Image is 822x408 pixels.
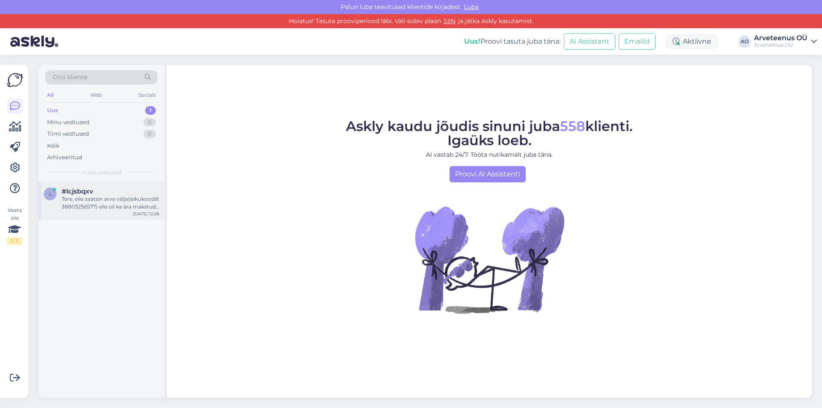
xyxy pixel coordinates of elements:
[666,34,718,49] div: Aktiivne
[47,118,89,127] div: Minu vestlused
[754,35,817,48] a: Arveteenus OÜArveteenus OÜ
[739,36,751,48] div: AO
[47,142,60,150] div: Kõik
[346,118,633,149] span: Askly kaudu jõudis sinuni juba klienti. Igaüks loeb.
[49,191,52,197] span: l
[560,118,585,134] span: 558
[62,195,159,211] div: Tere, eile saatsin arve välja(isikukoodilt 38803256577) eile oli ka ära makstud, väidetavalt aga ...
[7,72,23,88] img: Askly Logo
[754,35,807,42] div: Arveteenus OÜ
[62,188,93,195] span: #lcjsbqxv
[619,33,655,50] button: Emailid
[346,150,633,159] p: AI vastab 24/7. Tööta nutikamalt juba täna.
[143,118,156,127] div: 0
[47,153,82,162] div: Arhiveeritud
[82,169,122,176] span: Uued vestlused
[412,182,566,337] img: No Chat active
[133,211,159,217] div: [DATE] 12:26
[441,17,458,25] a: SIIN
[89,89,104,101] div: Web
[450,166,526,182] a: Proovi AI Assistenti
[464,37,480,45] b: Uus!
[145,106,156,115] div: 1
[53,73,87,82] span: Otsi kliente
[7,237,22,245] div: 1 / 3
[754,42,807,48] div: Arveteenus OÜ
[7,206,22,245] div: Vaata siia
[137,89,158,101] div: Socials
[45,89,55,101] div: All
[47,130,89,138] div: Tiimi vestlused
[462,3,481,11] span: Luba
[47,106,58,115] div: Uus
[464,36,560,47] div: Proovi tasuta juba täna:
[143,130,156,138] div: 0
[564,33,615,50] button: AI Assistent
